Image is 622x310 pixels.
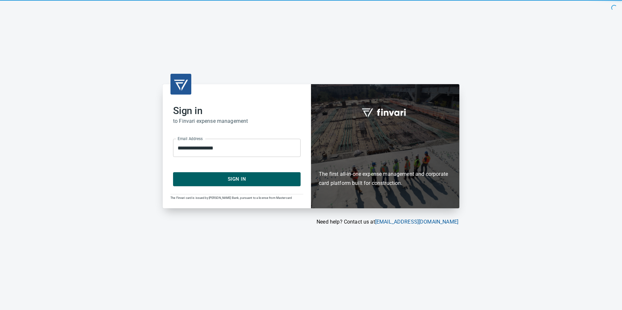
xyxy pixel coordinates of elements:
div: Finvari [311,84,459,208]
img: fullword_logo_white.png [361,105,410,120]
p: Need help? Contact us at [163,218,458,226]
button: Sign In [173,172,301,186]
span: The Finvari card is issued by [PERSON_NAME] Bank, pursuant to a license from Mastercard [170,196,292,200]
span: Sign In [180,175,293,183]
h6: to Finvari expense management [173,117,301,126]
img: transparent_logo.png [173,76,189,92]
a: [EMAIL_ADDRESS][DOMAIN_NAME] [375,219,458,225]
h2: Sign in [173,105,301,117]
h6: The first all-in-one expense management and corporate card platform built for construction. [319,132,452,188]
